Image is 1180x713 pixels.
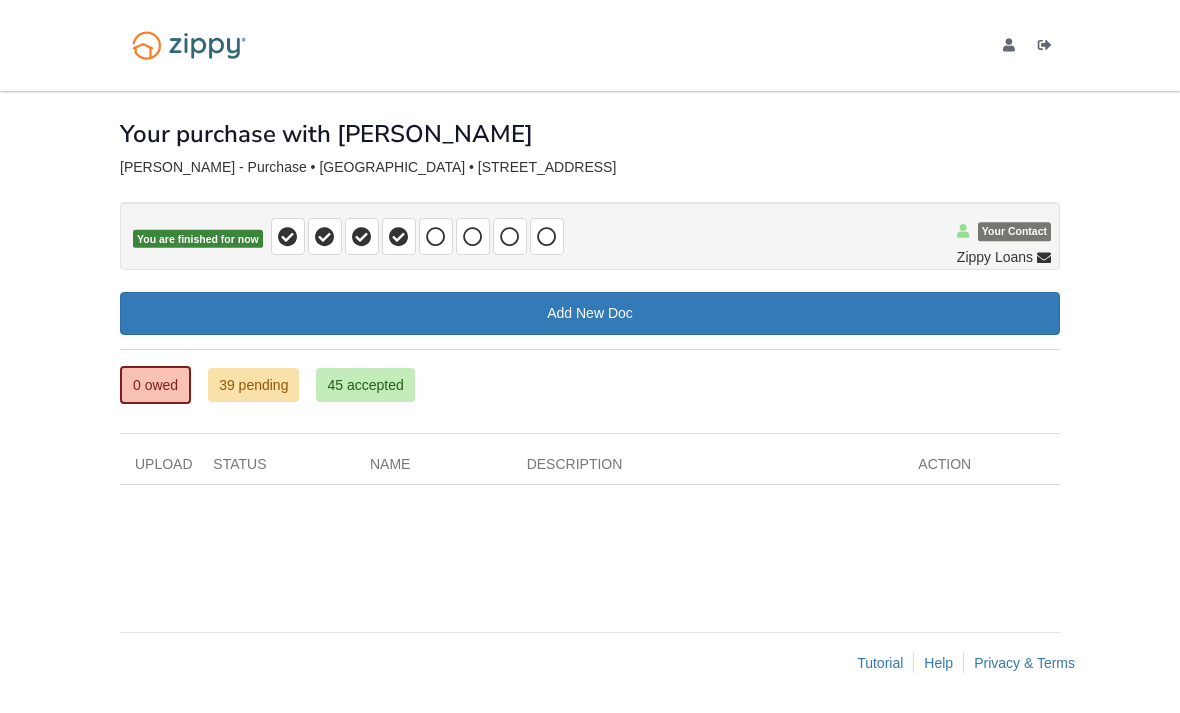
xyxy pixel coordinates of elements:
a: Privacy & Terms [974,655,1075,671]
span: Your Contact [978,223,1051,242]
div: [PERSON_NAME] - Purchase • [GEOGRAPHIC_DATA] • [STREET_ADDRESS] [120,159,1060,176]
a: Tutorial [857,655,903,671]
a: edit profile [1003,38,1023,58]
a: 0 owed [120,366,191,404]
div: Description [512,454,904,484]
div: Upload [120,454,198,484]
a: Log out [1038,38,1060,58]
h1: Your purchase with [PERSON_NAME] [120,121,533,147]
div: Name [355,454,512,484]
span: Zippy Loans [957,247,1033,267]
img: Logo [120,22,258,69]
div: Action [903,454,1060,484]
a: Help [924,655,953,671]
span: You are finished for now [133,230,263,249]
a: 39 pending [208,368,299,402]
div: Status [198,454,355,484]
a: 45 accepted [316,368,414,402]
a: Add New Doc [120,292,1060,335]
